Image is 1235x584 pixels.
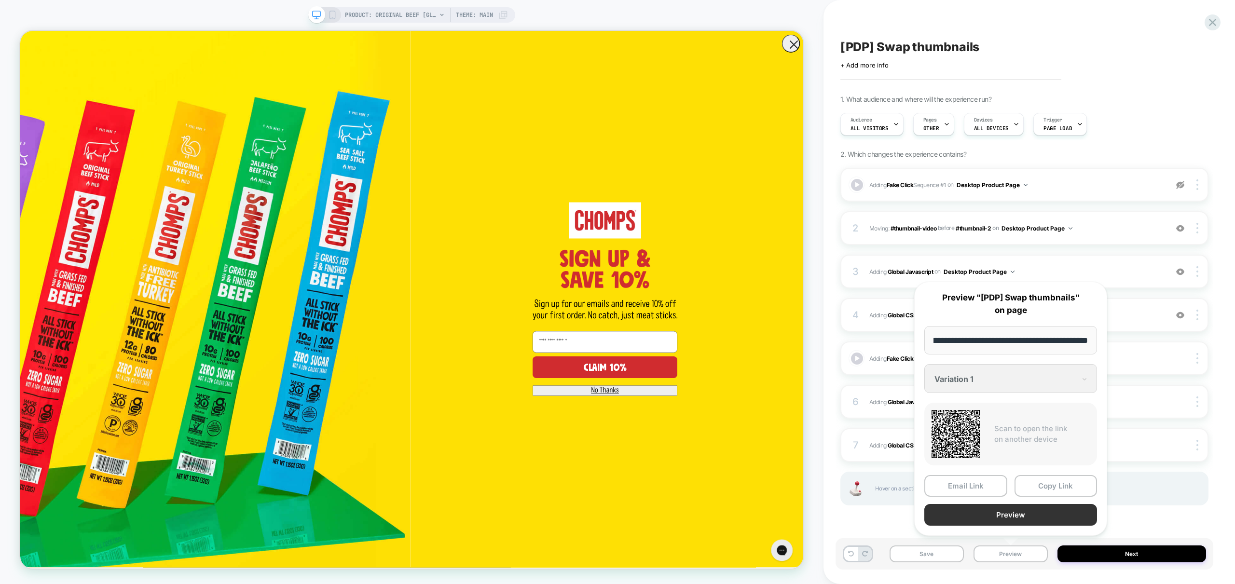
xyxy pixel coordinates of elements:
b: Global CSS Stylesheet [888,441,945,448]
b: Fake Click [887,181,913,188]
img: down arrow [1024,184,1028,186]
span: OTHER [923,125,939,132]
b: Global Javascript [888,268,933,275]
span: Pages [923,117,937,123]
img: down arrow [1011,271,1015,273]
img: close [1196,440,1198,450]
span: ALL DEVICES [974,125,1009,132]
img: close [1196,396,1198,407]
span: before [938,224,954,231]
div: 3 [851,263,861,280]
img: close [1196,179,1198,190]
span: #thumbnail-video [891,224,936,231]
img: crossed eye [1176,224,1184,232]
button: Preview [924,504,1097,526]
img: Joystick [846,481,865,496]
img: close [1196,266,1198,277]
span: [PDP] Swap thumbnails [840,40,980,54]
span: Trigger [1043,117,1062,123]
img: CHOMPS [683,229,876,277]
img: close [1196,310,1198,320]
span: Devices [974,117,993,123]
img: No Thanks [687,474,872,484]
div: 7 [851,436,861,454]
img: eye [1176,181,1184,189]
button: Preview [974,545,1048,562]
span: Moving: [869,222,1163,234]
div: 6 [851,393,861,410]
b: Global Javascript [888,398,933,405]
button: Close dialog [1015,5,1040,29]
img: crossed eye [1176,268,1184,276]
span: Adding [869,439,1163,451]
span: 2. Which changes the experience contains? [840,150,966,158]
b: Fake Click [887,354,913,362]
button: Desktop Product Page [1002,222,1072,234]
span: Theme: MAIN [456,7,493,23]
img: Sign up & save 10% [683,291,876,343]
span: #thumbnail-2 [956,224,991,231]
p: Preview "[PDP] Swap thumbnails" on page [924,292,1097,316]
span: Hover on a section in order to edit or [875,481,1198,496]
b: Global CSS Stylesheet [888,311,945,318]
div: 2 [851,219,861,237]
span: Adding Sequence # 1 [869,179,1163,191]
p: Scan to open the link on another device [994,423,1090,445]
button: Save [890,545,964,562]
img: close [1196,353,1198,364]
span: + Add more info [840,61,889,69]
span: on [934,266,941,277]
span: Adding Sequence # 5 [869,353,1163,365]
span: on [992,223,999,233]
button: Gorgias live chat [5,3,34,32]
span: Audience [851,117,872,123]
button: Desktop Product Page [957,179,1028,191]
button: Desktop Product Page [944,266,1015,278]
span: PRODUCT: Original Beef [gluten free snack jerky stick] [345,7,437,23]
span: Adding [869,266,1163,278]
img: close [1196,223,1198,233]
button: Next [1057,545,1206,562]
img: down arrow [1069,227,1072,230]
button: Email Link [924,475,1007,497]
span: Adding [869,396,1163,408]
img: Sign up for our emails and receive 10% off your first order. No catch, just meat sticks. [683,358,876,386]
button: Copy Link [1015,475,1098,497]
span: All Visitors [851,125,889,132]
input: Enter email here [683,400,876,429]
img: crossed eye [1176,311,1184,319]
span: on [947,179,954,190]
span: Adding [869,309,1163,321]
span: Page Load [1043,125,1072,132]
span: 1. What audience and where will the experience run? [840,95,991,103]
button: CLAIM 10% [683,434,876,463]
div: 4 [851,306,861,324]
